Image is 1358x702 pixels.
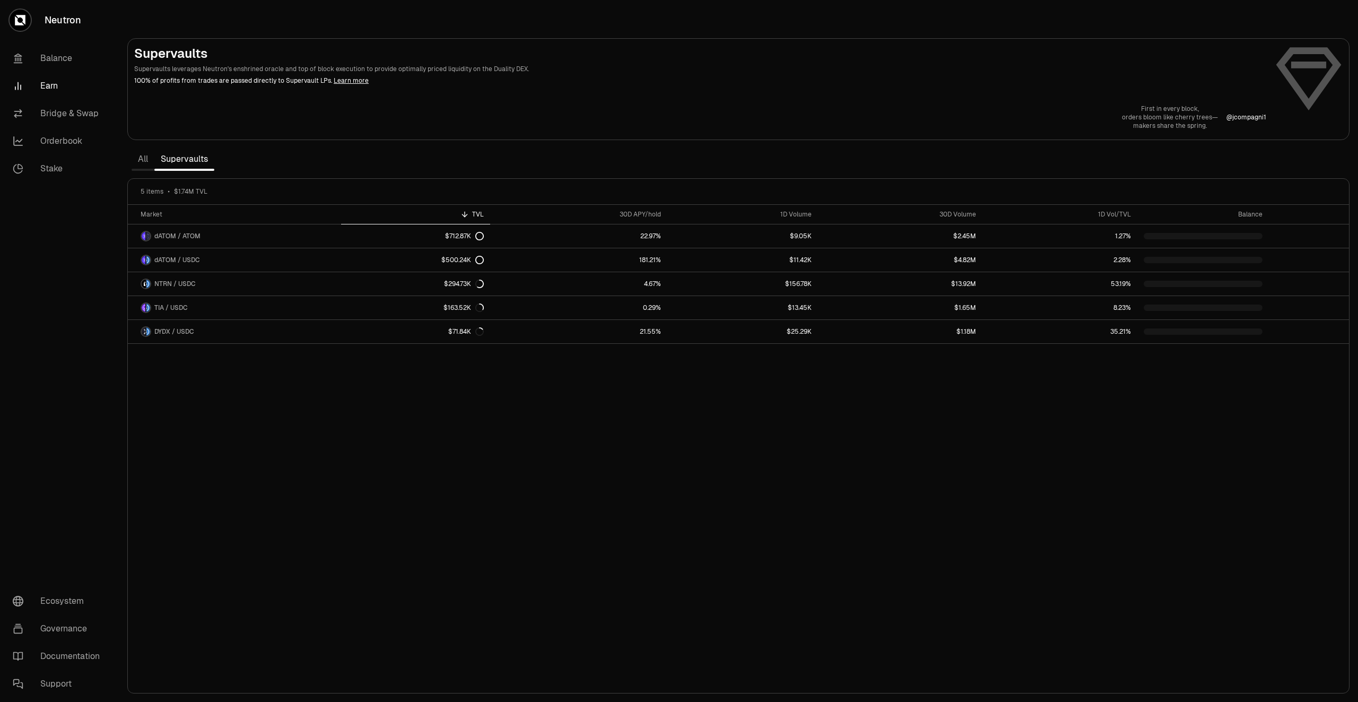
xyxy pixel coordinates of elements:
a: 35.21% [982,320,1137,343]
div: Balance [1144,210,1263,219]
a: $294.73K [341,272,490,296]
span: dATOM / ATOM [154,232,201,240]
a: NTRN LogoUSDC LogoNTRN / USDC [128,272,341,296]
a: First in every block,orders bloom like cherry trees—makers share the spring. [1122,105,1218,130]
a: Orderbook [4,127,115,155]
img: dATOM Logo [142,232,145,240]
a: 22.97% [490,224,668,248]
p: makers share the spring. [1122,122,1218,130]
div: 1D Volume [674,210,811,219]
a: dATOM LogoUSDC LogodATOM / USDC [128,248,341,272]
a: Ecosystem [4,587,115,615]
a: $4.82M [818,248,982,272]
a: 8.23% [982,296,1137,319]
a: $71.84K [341,320,490,343]
a: DYDX LogoUSDC LogoDYDX / USDC [128,320,341,343]
img: USDC Logo [146,256,150,264]
a: Balance [4,45,115,72]
a: 181.21% [490,248,668,272]
img: USDC Logo [146,304,150,312]
p: orders bloom like cherry trees— [1122,113,1218,122]
p: Supervaults leverages Neutron's enshrined oracle and top of block execution to provide optimally ... [134,64,1266,74]
a: $712.87K [341,224,490,248]
span: NTRN / USDC [154,280,196,288]
a: Support [4,670,115,698]
a: 0.29% [490,296,668,319]
a: 4.67% [490,272,668,296]
a: $500.24K [341,248,490,272]
img: USDC Logo [146,327,150,336]
a: Documentation [4,643,115,670]
div: Market [141,210,335,219]
a: $11.42K [667,248,817,272]
h2: Supervaults [134,45,1266,62]
img: USDC Logo [146,280,150,288]
div: $294.73K [444,280,484,288]
div: $163.52K [443,304,484,312]
a: $1.18M [818,320,982,343]
a: Bridge & Swap [4,100,115,127]
a: 1.27% [982,224,1137,248]
p: First in every block, [1122,105,1218,113]
img: ATOM Logo [146,232,150,240]
p: 100% of profits from trades are passed directly to Supervault LPs. [134,76,1266,85]
span: TIA / USDC [154,304,188,312]
a: dATOM LogoATOM LogodATOM / ATOM [128,224,341,248]
a: Governance [4,615,115,643]
div: TVL [347,210,484,219]
img: TIA Logo [142,304,145,312]
a: 2.28% [982,248,1137,272]
a: $163.52K [341,296,490,319]
a: $13.45K [667,296,817,319]
a: $2.45M [818,224,982,248]
span: 5 items [141,187,163,196]
p: @ jcompagni1 [1226,113,1266,122]
img: DYDX Logo [142,327,145,336]
a: $9.05K [667,224,817,248]
span: DYDX / USDC [154,327,194,336]
div: 1D Vol/TVL [989,210,1130,219]
div: $500.24K [441,256,484,264]
span: dATOM / USDC [154,256,200,264]
div: 30D Volume [824,210,976,219]
a: All [132,149,154,170]
span: $1.74M TVL [174,187,207,196]
img: NTRN Logo [142,280,145,288]
a: Stake [4,155,115,183]
a: $13.92M [818,272,982,296]
a: $1.65M [818,296,982,319]
a: 21.55% [490,320,668,343]
a: Supervaults [154,149,214,170]
a: @jcompagni1 [1226,113,1266,122]
a: 53.19% [982,272,1137,296]
a: Learn more [334,76,369,85]
div: 30D APY/hold [497,210,661,219]
a: Earn [4,72,115,100]
div: $71.84K [448,327,484,336]
img: dATOM Logo [142,256,145,264]
a: $25.29K [667,320,817,343]
a: TIA LogoUSDC LogoTIA / USDC [128,296,341,319]
a: $156.78K [667,272,817,296]
div: $712.87K [445,232,484,240]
